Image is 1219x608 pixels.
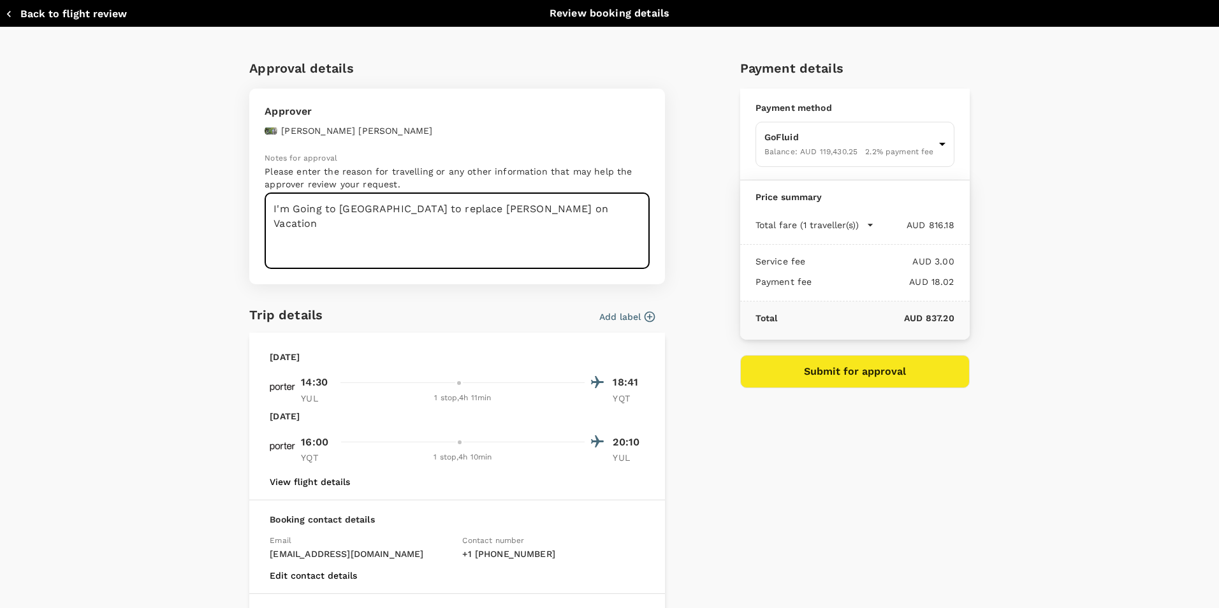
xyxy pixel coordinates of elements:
p: Total fare (1 traveller(s)) [755,219,859,231]
p: 18:41 [613,375,645,390]
p: AUD 837.20 [777,312,954,324]
h6: Payment details [740,58,970,78]
img: PD [270,375,295,400]
p: AUD 816.18 [874,219,954,231]
span: Balance : AUD 119,430.25 [764,147,858,156]
button: Back to flight review [5,8,127,20]
p: YQT [613,392,645,405]
p: Notes for approval [265,152,650,165]
div: GoFluidBalance: AUD 119,430.252.2% payment fee [755,122,954,167]
span: Contact number [462,536,524,545]
div: 1 stop , 4h 10min [340,451,585,464]
p: 14:30 [301,375,328,390]
p: [DATE] [270,410,300,423]
button: View flight details [270,477,350,487]
div: 1 stop , 4h 11min [340,392,585,405]
p: Approver [265,104,432,119]
p: Booking contact details [270,513,645,526]
p: [PERSON_NAME] [PERSON_NAME] [281,124,432,137]
button: Total fare (1 traveller(s)) [755,219,874,231]
span: Email [270,536,291,545]
p: 20:10 [613,435,645,450]
p: [DATE] [270,351,300,363]
p: Payment fee [755,275,812,288]
p: Total [755,312,778,324]
p: Service fee [755,255,806,268]
p: YUL [301,392,333,405]
p: Please enter the reason for travelling or any other information that may help the approver review... [265,165,650,191]
p: Review booking details [550,6,669,21]
p: 16:00 [301,435,328,450]
p: Price summary [755,191,954,203]
p: GoFluid [764,131,934,143]
p: YQT [301,451,333,464]
p: + 1 [PHONE_NUMBER] [462,547,645,560]
p: YUL [613,451,645,464]
img: PD [270,434,295,460]
button: Edit contact details [270,570,357,581]
p: AUD 18.02 [812,275,954,288]
img: avatar-66afbb01bcfb7.jpeg [265,124,277,137]
button: Add label [599,310,655,323]
p: AUD 3.00 [805,255,954,268]
button: Submit for approval [740,355,970,388]
h6: Trip details [249,305,323,325]
p: Payment method [755,101,954,114]
span: 2.2 % payment fee [865,147,933,156]
h6: Approval details [249,58,665,78]
p: [EMAIL_ADDRESS][DOMAIN_NAME] [270,547,452,560]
